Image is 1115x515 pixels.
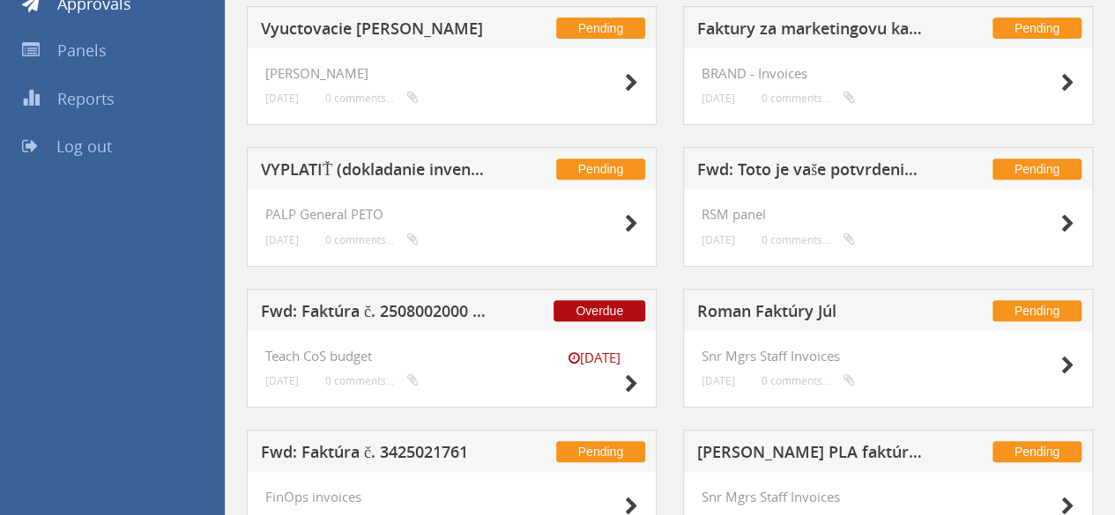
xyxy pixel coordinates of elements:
[265,207,638,222] h4: PALP General PETO
[56,136,112,157] span: Log out
[702,66,1074,81] h4: BRAND - Invoices
[556,441,645,462] span: Pending
[702,207,1074,222] h4: RSM panel
[697,20,926,42] h5: Faktury za marketingovu kampan na evidenciu
[556,18,645,39] span: Pending
[556,158,645,180] span: Pending
[265,374,299,387] small: [DATE]
[992,18,1082,39] span: Pending
[992,158,1082,180] span: Pending
[261,20,490,42] h5: Vyuctovacie [PERSON_NAME]
[992,441,1082,462] span: Pending
[702,489,1074,504] h4: Snr Mgrs Staff Invoices
[992,300,1082,321] span: Pending
[325,374,419,387] small: 0 comments...
[762,374,855,387] small: 0 comments...
[261,303,490,325] h5: Fwd: Faktúra č. 2508002000 | MultiSport
[265,233,299,246] small: [DATE]
[325,92,419,105] small: 0 comments...
[554,300,645,321] span: Overdue
[697,161,926,183] h5: Fwd: Toto je vaše potvrdenie o zaplatení
[702,374,735,387] small: [DATE]
[550,349,638,367] small: [DATE]
[702,233,735,246] small: [DATE]
[265,349,638,364] h4: Teach CoS budget
[325,233,419,246] small: 0 comments...
[702,92,735,105] small: [DATE]
[762,233,855,246] small: 0 comments...
[702,349,1074,364] h4: Snr Mgrs Staff Invoices
[57,40,107,61] span: Panels
[57,88,115,109] span: Reports
[261,161,490,183] h5: VYPLATIŤ (dokladanie inventúra) + vyplatené Súľov
[697,303,926,325] h5: Roman Faktúry Júl
[265,92,299,105] small: [DATE]
[265,66,638,81] h4: [PERSON_NAME]
[261,444,490,466] h5: Fwd: Faktúra č. 3425021761
[697,444,926,466] h5: [PERSON_NAME] PLA faktúra júl
[762,92,855,105] small: 0 comments...
[265,489,638,504] h4: FinOps invoices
